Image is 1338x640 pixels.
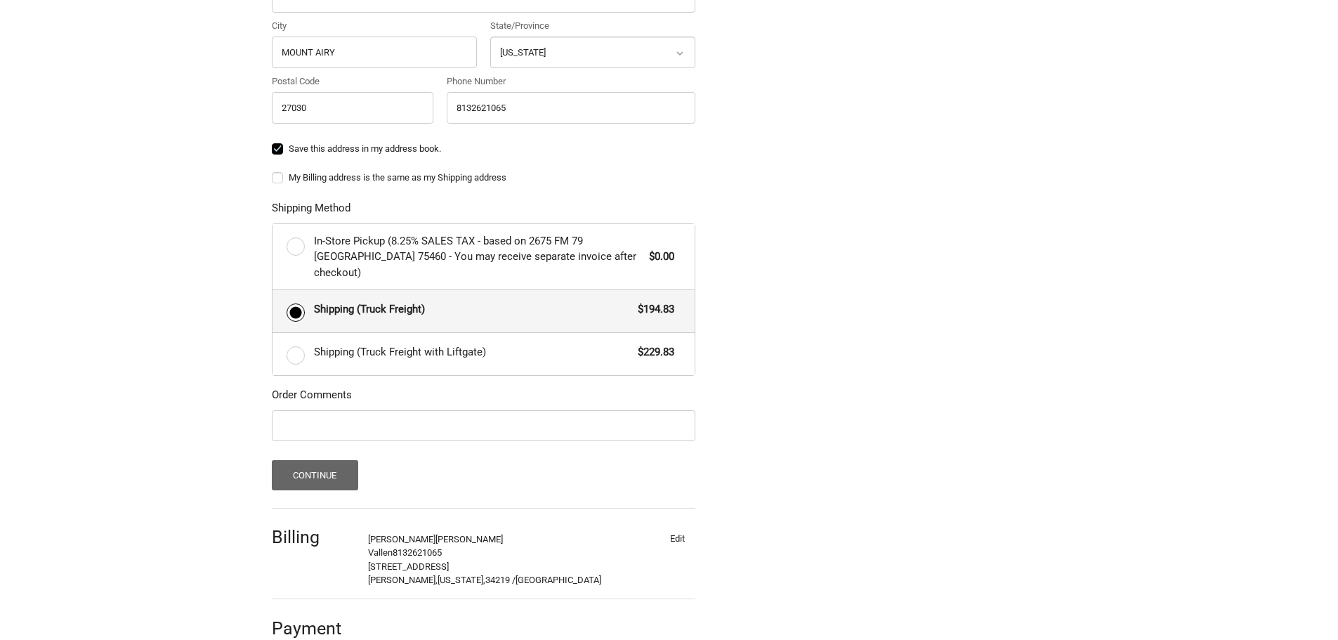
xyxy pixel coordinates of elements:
span: 8132621065 [393,547,442,558]
span: [PERSON_NAME], [368,575,438,585]
span: $229.83 [631,344,674,360]
span: [PERSON_NAME] [368,534,435,544]
label: City [272,19,477,33]
span: Shipping (Truck Freight with Liftgate) [314,344,631,360]
span: [US_STATE], [438,575,485,585]
span: [GEOGRAPHIC_DATA] [516,575,601,585]
button: Continue [272,460,358,490]
span: [STREET_ADDRESS] [368,561,449,572]
legend: Order Comments [272,387,352,410]
span: 34219 / [485,575,516,585]
h2: Billing [272,526,354,548]
span: Shipping (Truck Freight) [314,301,631,318]
span: [PERSON_NAME] [435,534,503,544]
label: Phone Number [447,74,695,89]
span: $194.83 [631,301,674,318]
label: Save this address in my address book. [272,143,695,155]
label: State/Province [490,19,695,33]
button: Edit [659,529,695,549]
legend: Shipping Method [272,200,350,223]
label: My Billing address is the same as my Shipping address [272,172,695,183]
span: Vallen [368,547,393,558]
label: Postal Code [272,74,433,89]
span: In-Store Pickup (8.25% SALES TAX - based on 2675 FM 79 [GEOGRAPHIC_DATA] 75460 - You may receive ... [314,233,643,281]
span: $0.00 [642,249,674,265]
h2: Payment [272,618,354,639]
